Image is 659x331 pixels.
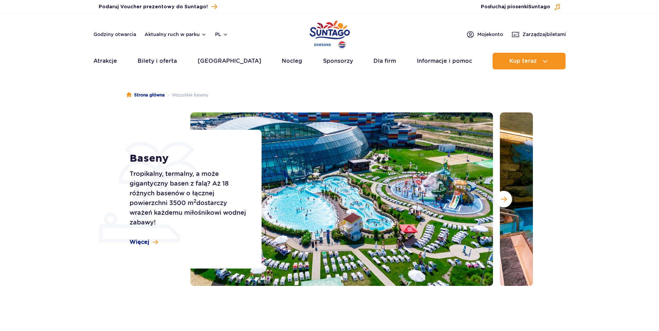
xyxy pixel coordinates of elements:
span: Kup teraz [509,58,537,64]
a: Informacje i pomoc [417,53,472,69]
button: pl [215,31,228,38]
p: Tropikalny, termalny, a może gigantyczny basen z falą? Aż 18 różnych basenów o łącznej powierzchn... [130,169,246,227]
a: Zarządzajbiletami [511,30,566,39]
a: Bilety i oferta [138,53,177,69]
sup: 2 [193,198,196,204]
a: Atrakcje [93,53,117,69]
a: Sponsorzy [323,53,353,69]
span: Suntago [528,5,550,9]
a: Więcej [130,238,158,246]
span: Więcej [130,238,149,246]
button: Następny slajd [495,191,512,207]
button: Aktualny ruch w parku [145,32,207,37]
span: Podaruj Voucher prezentowy do Suntago! [99,3,208,10]
a: Dla firm [373,53,396,69]
a: Park of Poland [310,17,350,49]
h1: Baseny [130,152,246,165]
a: Podaruj Voucher prezentowy do Suntago! [99,2,217,11]
span: Moje konto [477,31,503,38]
a: Strona główna [126,92,165,99]
a: [GEOGRAPHIC_DATA] [198,53,261,69]
a: Mojekonto [466,30,503,39]
li: Wszystkie baseny [165,92,208,99]
img: Zewnętrzna część Suntago z basenami i zjeżdżalniami, otoczona leżakami i zielenią [190,112,493,286]
a: Nocleg [282,53,302,69]
button: Kup teraz [493,53,566,69]
span: Zarządzaj biletami [522,31,566,38]
span: Posłuchaj piosenki [481,3,550,10]
button: Posłuchaj piosenkiSuntago [481,3,561,10]
a: Godziny otwarcia [93,31,136,38]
